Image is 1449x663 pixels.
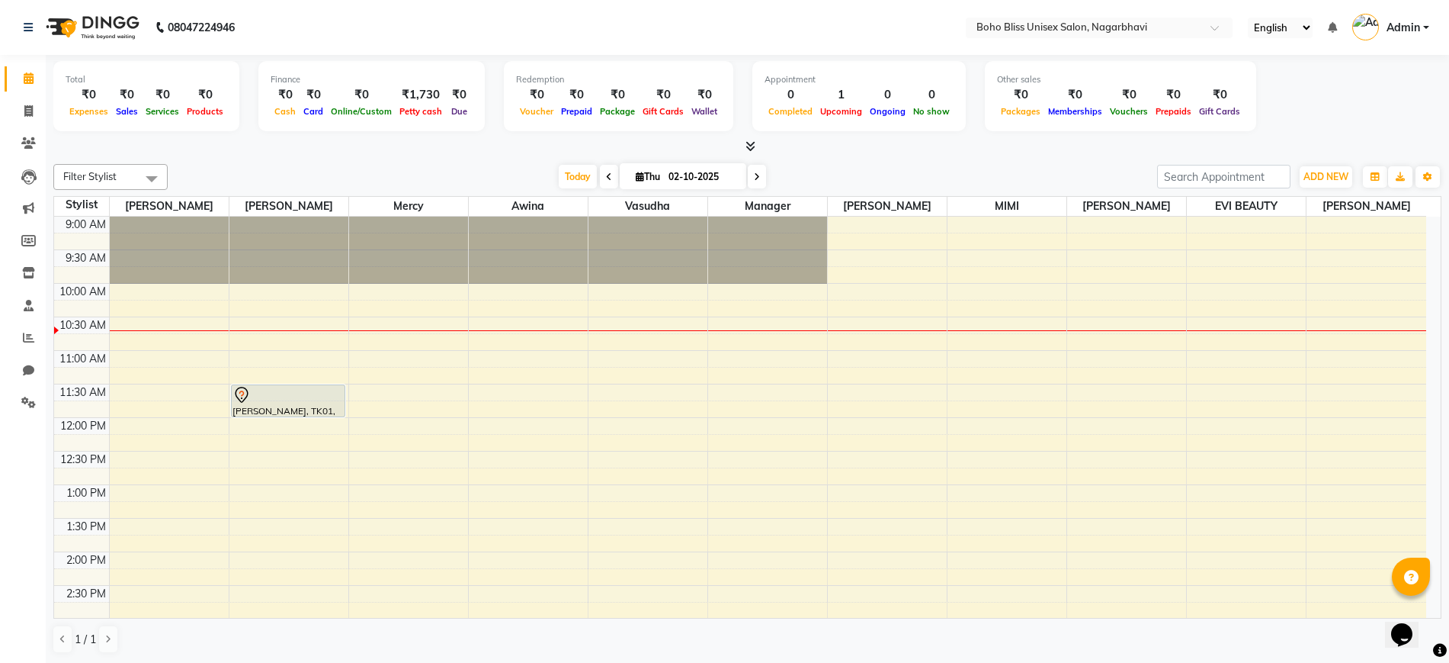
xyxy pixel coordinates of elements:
span: MIMI [947,197,1066,216]
div: 10:00 AM [56,284,109,300]
div: 1:30 PM [63,519,109,535]
span: Voucher [516,106,557,117]
img: Admin [1352,14,1379,40]
span: Vouchers [1106,106,1152,117]
div: 12:30 PM [57,452,109,468]
div: ₹0 [1044,86,1106,104]
span: Ongoing [866,106,909,117]
span: Petty cash [396,106,446,117]
div: ₹0 [66,86,112,104]
span: Package [596,106,639,117]
div: 1:00 PM [63,485,109,501]
div: 0 [765,86,816,104]
div: Stylist [54,197,109,213]
div: 0 [909,86,954,104]
div: ₹0 [1152,86,1195,104]
span: Products [183,106,227,117]
div: Other sales [997,73,1244,86]
span: Memberships [1044,106,1106,117]
div: ₹0 [300,86,327,104]
span: Filter Stylist [63,170,117,182]
span: Cash [271,106,300,117]
span: Manager [708,197,827,216]
div: [PERSON_NAME], TK01, 11:30 AM-12:00 PM, HairCut & Styling Advance Haircut [232,385,345,417]
div: 0 [866,86,909,104]
span: No show [909,106,954,117]
span: [PERSON_NAME] [828,197,947,216]
span: Due [447,106,471,117]
div: ₹0 [596,86,639,104]
span: Gift Cards [1195,106,1244,117]
div: ₹1,730 [396,86,446,104]
div: ₹0 [271,86,300,104]
div: 11:00 AM [56,351,109,367]
div: ₹0 [557,86,596,104]
span: [PERSON_NAME] [110,197,229,216]
div: 10:30 AM [56,317,109,333]
span: ADD NEW [1303,171,1348,182]
span: Gift Cards [639,106,688,117]
div: 1 [816,86,866,104]
div: Total [66,73,227,86]
div: ₹0 [1195,86,1244,104]
img: logo [39,6,143,49]
div: Finance [271,73,473,86]
span: Sales [112,106,142,117]
input: 2025-10-02 [664,166,740,188]
div: Appointment [765,73,954,86]
span: 1 / 1 [75,632,96,648]
div: ₹0 [183,86,227,104]
span: Prepaids [1152,106,1195,117]
div: ₹0 [327,86,396,104]
b: 08047224946 [168,6,235,49]
span: Thu [632,171,664,182]
div: ₹0 [516,86,557,104]
div: ₹0 [997,86,1044,104]
span: [PERSON_NAME] [1067,197,1186,216]
span: EVI BEAUTY [1187,197,1306,216]
span: Wallet [688,106,721,117]
span: Awina [469,197,588,216]
span: Expenses [66,106,112,117]
div: ₹0 [142,86,183,104]
div: Redemption [516,73,721,86]
div: ₹0 [112,86,142,104]
div: ₹0 [639,86,688,104]
div: 2:00 PM [63,552,109,568]
div: ₹0 [688,86,721,104]
input: Search Appointment [1157,165,1290,188]
span: Card [300,106,327,117]
span: Completed [765,106,816,117]
div: 9:30 AM [63,250,109,266]
span: [PERSON_NAME] [1306,197,1426,216]
span: Today [559,165,597,188]
div: 9:00 AM [63,217,109,233]
div: 2:30 PM [63,586,109,602]
span: Upcoming [816,106,866,117]
span: [PERSON_NAME] [229,197,348,216]
span: Online/Custom [327,106,396,117]
button: ADD NEW [1300,166,1352,188]
span: Mercy [349,197,468,216]
span: Admin [1386,20,1420,36]
span: Packages [997,106,1044,117]
div: 12:00 PM [57,418,109,434]
div: ₹0 [1106,86,1152,104]
div: ₹0 [446,86,473,104]
iframe: chat widget [1385,602,1434,648]
div: 11:30 AM [56,385,109,401]
span: Vasudha [588,197,707,216]
span: Prepaid [557,106,596,117]
span: Services [142,106,183,117]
